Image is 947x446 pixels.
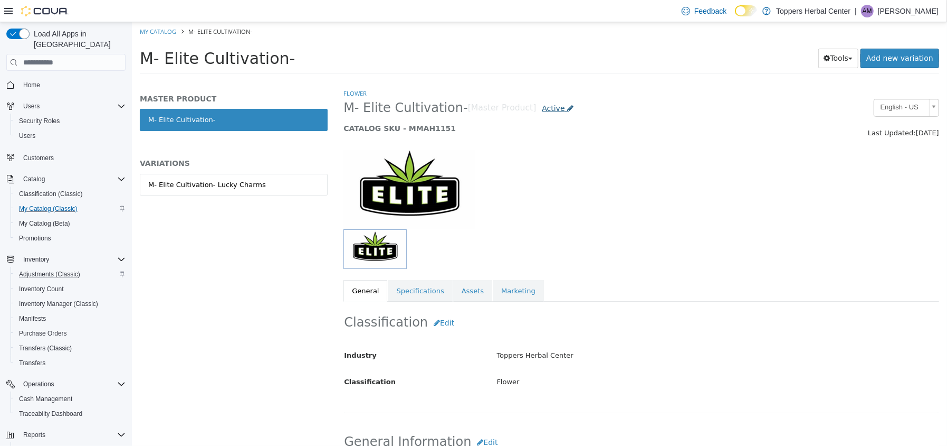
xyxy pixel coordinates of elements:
[23,154,54,162] span: Customers
[15,357,126,369] span: Transfers
[11,296,130,311] button: Inventory Manager (Classic)
[19,344,72,352] span: Transfers (Classic)
[19,395,72,403] span: Cash Management
[19,151,126,164] span: Customers
[19,359,45,367] span: Transfers
[19,205,78,213] span: My Catalog (Classic)
[56,5,120,13] span: M- Elite Cultivation-
[15,283,68,295] a: Inventory Count
[19,378,126,391] span: Operations
[677,1,731,22] a: Feedback
[23,175,45,183] span: Catalog
[19,314,46,323] span: Manifests
[8,27,163,45] span: M- Elite Cultivation-
[736,107,784,115] span: Last Updated:
[15,407,126,420] span: Traceabilty Dashboard
[15,268,84,281] a: Adjustments (Classic)
[15,357,50,369] a: Transfers
[8,5,44,13] a: My Catalog
[336,82,405,90] small: [Master Product]
[15,232,126,245] span: Promotions
[694,6,726,16] span: Feedback
[19,429,50,441] button: Reports
[19,429,126,441] span: Reports
[15,268,126,281] span: Adjustments (Classic)
[15,115,126,127] span: Security Roles
[19,190,83,198] span: Classification (Classic)
[742,77,807,95] a: English - US
[23,380,54,388] span: Operations
[8,136,196,146] h5: VARIATIONS
[19,329,67,338] span: Purchase Orders
[212,411,807,430] h2: General Information
[212,78,336,94] span: M- Elite Cultivation-
[15,407,87,420] a: Traceabilty Dashboard
[15,393,76,405] a: Cash Management
[19,270,80,278] span: Adjustments (Classic)
[15,232,55,245] a: Promotions
[15,298,102,310] a: Inventory Manager (Classic)
[11,128,130,143] button: Users
[11,311,130,326] button: Manifests
[23,81,40,89] span: Home
[212,291,807,311] h2: Classification
[19,117,60,125] span: Security Roles
[742,77,793,94] span: English - US
[729,26,807,46] a: Add new variation
[19,152,58,164] a: Customers
[339,411,371,430] button: Edit
[878,5,939,17] p: [PERSON_NAME]
[21,6,69,16] img: Cova
[15,217,126,230] span: My Catalog (Beta)
[212,101,654,111] h5: CATALOG SKU - MMAH1151
[19,410,82,418] span: Traceabilty Dashboard
[23,255,49,264] span: Inventory
[11,201,130,216] button: My Catalog (Classic)
[15,327,126,340] span: Purchase Orders
[11,114,130,128] button: Security Roles
[11,267,130,282] button: Adjustments (Classic)
[19,78,126,91] span: Home
[15,342,126,355] span: Transfers (Classic)
[357,351,815,369] div: Flower
[19,173,49,185] button: Catalog
[410,82,433,90] span: Active
[19,378,59,391] button: Operations
[15,312,50,325] a: Manifests
[11,392,130,406] button: Cash Management
[2,428,130,442] button: Reports
[855,5,857,17] p: |
[15,283,126,295] span: Inventory Count
[357,324,815,343] div: Toppers Herbal Center
[212,258,255,280] a: General
[19,79,44,91] a: Home
[15,393,126,405] span: Cash Management
[321,258,360,280] a: Assets
[256,258,320,280] a: Specifications
[15,202,82,215] a: My Catalog (Classic)
[11,356,130,370] button: Transfers
[11,326,130,341] button: Purchase Orders
[15,188,87,200] a: Classification (Classic)
[15,115,64,127] a: Security Roles
[23,431,45,439] span: Reports
[11,216,130,231] button: My Catalog (Beta)
[11,231,130,246] button: Promotions
[212,329,245,337] span: Industry
[11,341,130,356] button: Transfers (Classic)
[212,356,264,364] span: Classification
[19,132,35,140] span: Users
[2,252,130,267] button: Inventory
[19,234,51,243] span: Promotions
[23,102,40,110] span: Users
[15,129,40,142] a: Users
[11,187,130,201] button: Classification (Classic)
[15,129,126,142] span: Users
[19,100,44,113] button: Users
[212,67,235,75] a: Flower
[19,219,70,228] span: My Catalog (Beta)
[296,291,328,311] button: Edit
[30,29,126,50] span: Load All Apps in [GEOGRAPHIC_DATA]
[2,172,130,187] button: Catalog
[19,285,64,293] span: Inventory Count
